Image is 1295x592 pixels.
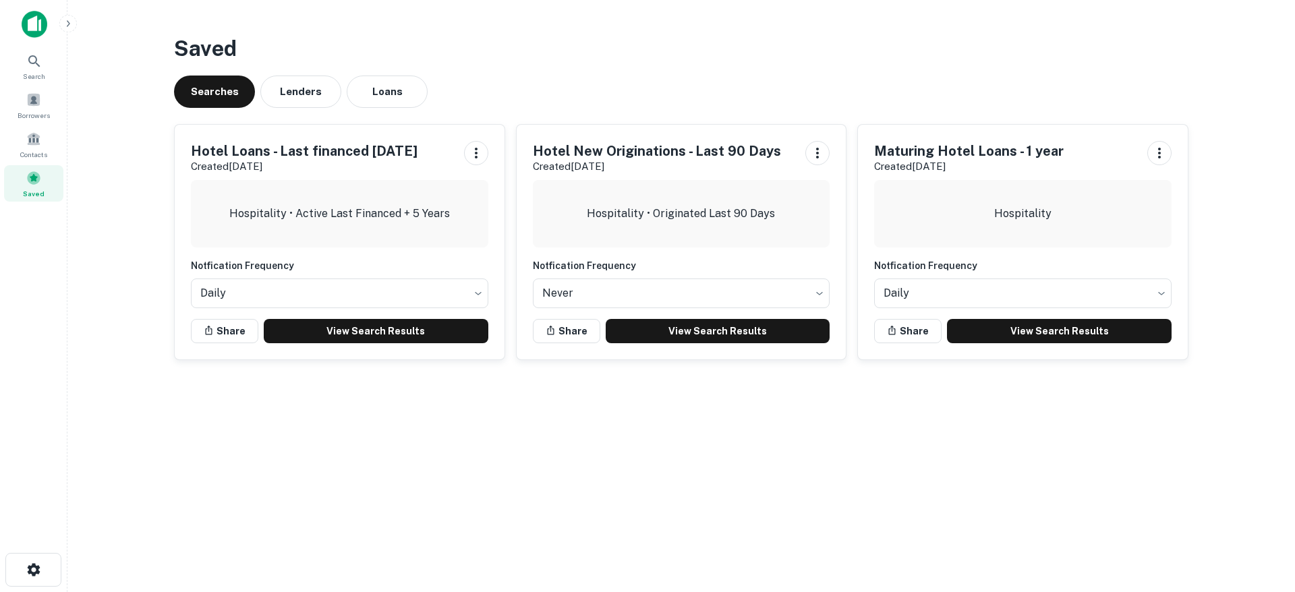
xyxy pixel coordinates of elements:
[23,188,45,199] span: Saved
[1228,484,1295,549] iframe: Chat Widget
[4,126,63,162] a: Contacts
[174,32,1188,65] h3: Saved
[4,165,63,202] a: Saved
[947,319,1172,343] a: View Search Results
[533,141,781,161] h5: Hotel New Originations - Last 90 Days
[4,87,63,123] a: Borrowers
[874,274,1172,312] div: Without label
[191,141,418,161] h5: Hotel Loans - Last financed [DATE]
[264,319,488,343] a: View Search Results
[191,274,488,312] div: Without label
[191,319,258,343] button: Share
[874,319,942,343] button: Share
[22,11,47,38] img: capitalize-icon.png
[191,258,488,273] h6: Notfication Frequency
[533,274,830,312] div: Without label
[533,258,830,273] h6: Notfication Frequency
[174,76,255,108] button: Searches
[260,76,341,108] button: Lenders
[20,149,47,160] span: Contacts
[874,158,1064,175] p: Created [DATE]
[533,319,600,343] button: Share
[606,319,830,343] a: View Search Results
[229,206,450,222] p: Hospitality • Active Last Financed + 5 Years
[347,76,428,108] button: Loans
[191,158,418,175] p: Created [DATE]
[874,258,1172,273] h6: Notfication Frequency
[4,48,63,84] a: Search
[23,71,45,82] span: Search
[994,206,1052,222] p: Hospitality
[874,141,1064,161] h5: Maturing Hotel Loans - 1 year
[18,110,50,121] span: Borrowers
[533,158,781,175] p: Created [DATE]
[587,206,775,222] p: Hospitality • Originated Last 90 Days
